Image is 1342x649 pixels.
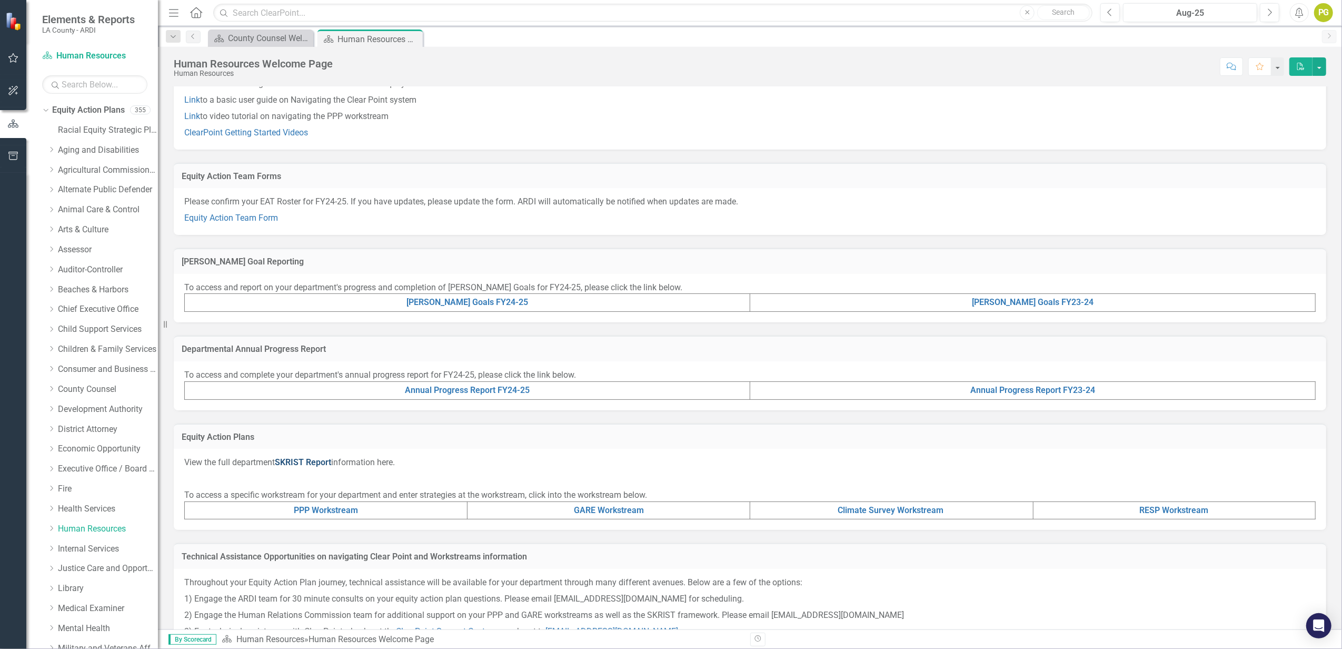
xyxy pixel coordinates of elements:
a: [PERSON_NAME] Goals FY24-25 [406,297,528,307]
div: Human Resources Welcome Page [174,58,333,70]
a: Equity Action Team Form [184,213,278,223]
a: Beaches & Harbors [58,284,158,296]
p: to video tutorial on navigating the PPP workstream [184,109,1316,125]
a: County Counsel Welcome Page [211,32,311,45]
p: to a basic user guide on Navigating the Clear Point system [184,92,1316,109]
a: Annual Progress Report FY23-24 [970,385,1095,395]
a: Assessor [58,244,158,256]
a: Human Resources [236,634,304,644]
p: To access and complete your department's annual progress report for FY24-25, please click the lin... [184,369,1316,381]
p: To access and report on your department's progress and completion of [PERSON_NAME] Goals for FY24... [184,282,1316,294]
a: Link [184,95,200,105]
a: Medical Examiner [58,603,158,615]
a: RESP Workstream [1140,505,1209,515]
a: Health Services [58,503,158,515]
a: Human Resources [58,523,158,535]
a: Development Authority [58,404,158,416]
a: County Counsel [58,383,158,396]
a: Alternate Public Defender [58,184,158,196]
a: Child Support Services [58,323,158,336]
a: Human Resources [42,50,147,62]
span: Search [1052,8,1075,16]
small: LA County - ARDI [42,26,135,34]
img: ClearPoint Strategy [5,12,24,30]
a: Children & Family Services [58,343,158,356]
a: [EMAIL_ADDRESS][DOMAIN_NAME]. [545,626,680,636]
p: 3) For technical assistance with ClearPoint, check out the or reach out to [184,624,1316,640]
a: Library [58,583,158,595]
a: Climate Survey Workstream [838,505,943,515]
a: District Attorney [58,424,158,436]
a: Fire [58,483,158,495]
a: ClearPoint Support Center [396,626,492,636]
a: PPP Workstream [294,505,358,515]
a: Consumer and Business Affairs [58,363,158,376]
a: Racial Equity Strategic Plan [58,124,158,136]
div: Open Intercom Messenger [1306,613,1331,638]
div: County Counsel Welcome Page [228,32,311,45]
div: Human Resources [174,70,333,77]
div: Human Resources Welcome Page [337,33,420,46]
button: Aug-25 [1123,3,1257,22]
a: Executive Office / Board of Supervisors [58,463,158,475]
input: Search Below... [42,75,147,94]
h3: Departmental Annual Progress Report [182,345,1318,354]
p: 1) Engage the ARDI team for 30 minute consults on your equity action plan questions. Please email... [184,591,1316,607]
a: Aging and Disabilities [58,144,158,156]
a: Annual Progress Report FY24-25 [405,385,530,395]
p: Throughout your Equity Action Plan journey, technical assistance will be available for your depar... [184,577,1316,591]
p: View the full department information here. [184,457,1316,471]
h3: [PERSON_NAME] Goal Reporting [182,257,1318,267]
a: Economic Opportunity [58,443,158,455]
span: By Scorecard [168,634,216,645]
a: Internal Services [58,543,158,555]
h3: Equity Action Plans [182,432,1318,442]
h3: Equity Action Team Forms [182,172,1318,181]
p: Please confirm your EAT Roster for FY24-25. If you have updates, please update the form. ARDI wil... [184,196,1316,210]
a: Arts & Culture [58,224,158,236]
a: GARE Workstream [574,505,644,515]
a: Auditor-Controller [58,264,158,276]
button: PG [1314,3,1333,22]
a: Agricultural Commissioner/ Weights & Measures [58,164,158,176]
input: Search ClearPoint... [213,4,1092,22]
span: Elements & Reports [42,13,135,26]
a: Justice Care and Opportunity [58,563,158,575]
div: Aug-25 [1127,7,1254,19]
div: Human Resources Welcome Page [309,634,434,644]
a: Equity Action Plans [52,104,125,116]
a: SKRIST Report [275,457,331,467]
p: To access a specific workstream for your department and enter strategies at the workstream, click... [184,487,1316,501]
a: Mental Health [58,623,158,635]
a: Animal Care & Control [58,204,158,216]
a: Link [184,111,200,121]
div: » [222,634,742,646]
h3: Technical Assistance Opportunities on navigating Clear Point and Workstreams information [182,552,1318,562]
a: ClearPoint Getting Started Videos [184,127,308,137]
a: [PERSON_NAME] Goals FY23-24 [972,297,1094,307]
p: 2) Engage the Human Relations Commission team for additional support on your PPP and GARE workstr... [184,607,1316,624]
div: 355 [130,106,151,115]
a: Chief Executive Office [58,303,158,316]
button: Search [1037,5,1090,20]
